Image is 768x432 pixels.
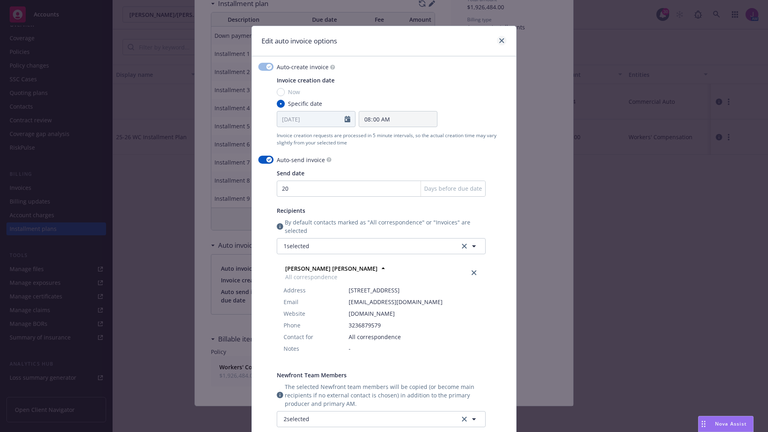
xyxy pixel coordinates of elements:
[277,238,486,254] button: 1selected
[284,298,298,306] span: Email
[277,169,304,177] span: Send date
[277,111,345,127] input: MM/DD/YYYY
[285,218,486,235] span: By default contacts marked as "All correspondence" or "Invoices" are selected
[288,88,300,96] span: Now
[345,116,350,122] svg: Calendar
[277,371,347,379] span: Newfront Team Members
[699,416,709,432] div: Drag to move
[277,132,510,146] span: Invoice creation requests are processed in 5 minute intervals, so the actual creation time may va...
[349,333,479,341] span: All correspondence
[285,265,378,272] strong: [PERSON_NAME] [PERSON_NAME]
[288,99,322,108] span: Specific date
[715,420,747,427] span: Nova Assist
[284,242,309,250] span: 1 selected
[277,63,329,71] span: Auto-create invoice
[277,207,305,214] span: Recipients
[277,156,325,164] span: Auto-send invoice
[349,286,479,294] span: [STREET_ADDRESS]
[284,321,300,329] span: Phone
[284,309,305,318] span: Website
[349,321,479,329] span: 3236879579
[285,273,378,281] span: All correspondence
[261,36,337,46] h1: Edit auto invoice options
[424,184,482,193] span: Days before due date
[284,286,306,294] span: Address
[285,383,486,408] span: The selected Newfront team members will be copied (or become main recipients if no external conta...
[698,416,754,432] button: Nova Assist
[284,344,299,353] span: Notes
[349,344,479,353] span: -
[277,181,486,197] input: 0
[277,100,285,108] input: Specific date
[349,298,479,306] span: [EMAIL_ADDRESS][DOMAIN_NAME]
[349,309,479,318] span: [DOMAIN_NAME]
[277,88,285,96] input: Now
[284,333,313,341] span: Contact for
[277,76,335,84] span: Invoice creation date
